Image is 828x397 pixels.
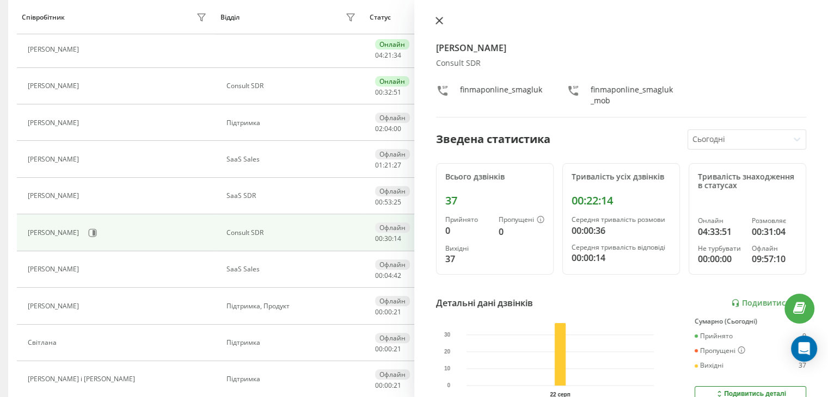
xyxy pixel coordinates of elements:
span: 51 [394,88,401,97]
span: 34 [394,51,401,60]
span: 32 [384,88,392,97]
div: Прийнято [695,332,733,340]
span: 00 [375,271,383,280]
div: finmaponline_smagluk [460,84,542,106]
div: [PERSON_NAME] [28,302,82,310]
div: Відділ [220,14,240,21]
div: Офлайн [375,333,410,343]
div: 00:31:04 [752,225,797,238]
div: Підтримка [226,375,359,383]
div: 37 [445,252,490,265]
div: Розмовляє [752,217,797,225]
div: 00:00:00 [698,252,743,265]
span: 00 [375,307,383,317]
div: Тривалість знаходження в статусах [698,172,797,191]
span: 00 [375,344,383,353]
div: Офлайн [375,259,410,270]
div: Офлайн [375,296,410,306]
text: 0 [447,382,450,388]
div: : : [375,382,401,389]
div: [PERSON_NAME] [28,265,82,273]
div: [PERSON_NAME] [28,46,82,53]
div: : : [375,89,401,96]
div: Consult SDR [436,59,807,68]
div: 04:33:51 [698,225,743,238]
span: 02 [375,124,383,133]
div: Прийнято [445,216,490,224]
div: [PERSON_NAME] [28,229,82,237]
div: Статус [370,14,391,21]
div: Сумарно (Сьогодні) [695,318,806,325]
div: Open Intercom Messenger [791,336,817,362]
span: 00 [384,344,392,353]
div: : : [375,235,401,243]
div: 37 [799,362,806,369]
div: 0 [802,332,806,340]
div: Не турбувати [698,245,743,252]
span: 00 [384,307,392,317]
div: SaaS SDR [226,192,359,200]
div: 00:00:36 [572,224,671,237]
span: 27 [394,160,401,170]
span: 00 [375,234,383,243]
div: [PERSON_NAME] [28,119,82,127]
div: Офлайн [375,113,410,123]
span: 04 [384,271,392,280]
div: Підтримка, Продукт [226,302,359,310]
span: 00 [375,197,383,207]
div: Офлайн [375,222,410,233]
div: : : [375,345,401,353]
div: Вихідні [695,362,723,369]
h4: [PERSON_NAME] [436,41,807,54]
div: [PERSON_NAME] і [PERSON_NAME] [28,375,138,383]
div: Детальні дані дзвінків [436,296,533,309]
div: : : [375,272,401,280]
div: finmaponline_smagluk_mob [591,84,676,106]
div: Співробітник [22,14,65,21]
div: 37 [445,194,544,207]
div: Офлайн [752,245,797,252]
div: 00:00:14 [572,251,671,264]
div: 09:57:10 [752,252,797,265]
span: 21 [384,51,392,60]
div: [PERSON_NAME] [28,192,82,200]
span: 00 [375,88,383,97]
div: Середня тривалість розмови [572,216,671,224]
div: Вихідні [445,245,490,252]
span: 14 [394,234,401,243]
div: Тривалість усіх дзвінків [572,172,671,182]
span: 30 [384,234,392,243]
text: 30 [444,332,451,338]
div: Зведена статистика [436,131,550,147]
span: 00 [394,124,401,133]
span: 21 [394,344,401,353]
span: 42 [394,271,401,280]
div: Consult SDR [226,229,359,237]
div: Середня тривалість відповіді [572,244,671,251]
div: SaaS Sales [226,265,359,273]
div: 0 [499,225,544,238]
div: [PERSON_NAME] [28,82,82,90]
span: 00 [375,381,383,390]
div: Пропущені [499,216,544,225]
div: : : [375,199,401,206]
div: Офлайн [375,149,410,159]
div: Онлайн [375,39,409,49]
div: : : [375,52,401,59]
div: 0 [445,224,490,237]
div: Підтримка [226,339,359,346]
span: 04 [375,51,383,60]
div: Світлана [28,339,59,346]
div: Онлайн [375,76,409,86]
div: [PERSON_NAME] [28,156,82,163]
span: 00 [384,381,392,390]
div: Офлайн [375,186,410,196]
text: 20 [444,349,451,355]
div: : : [375,162,401,169]
div: Офлайн [375,369,410,380]
div: Consult SDR [226,82,359,90]
span: 01 [375,160,383,170]
text: 10 [444,365,451,371]
span: 53 [384,197,392,207]
span: 04 [384,124,392,133]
